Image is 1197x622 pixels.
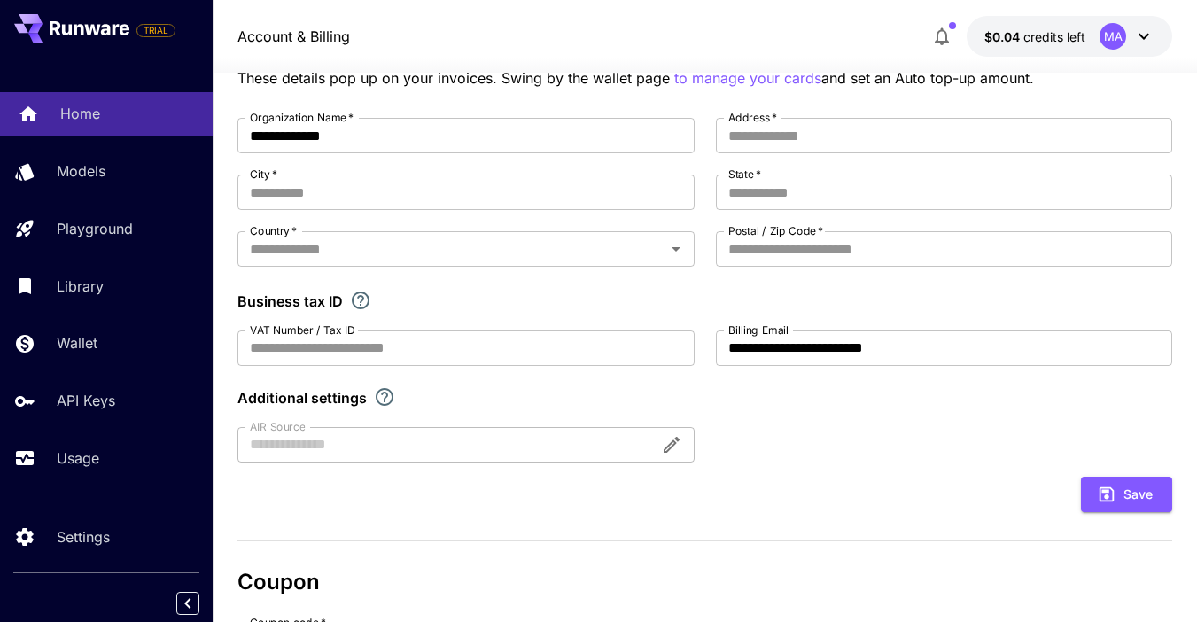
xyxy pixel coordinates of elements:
[57,218,133,239] p: Playground
[350,290,371,311] svg: If you are a business tax registrant, please enter your business tax ID here.
[821,69,1034,87] span: and set an Auto top-up amount.
[728,223,823,238] label: Postal / Zip Code
[250,110,354,125] label: Organization Name
[137,24,175,37] span: TRIAL
[60,103,100,124] p: Home
[728,167,761,182] label: State
[250,167,277,182] label: City
[57,160,105,182] p: Models
[728,323,789,338] label: Billing Email
[57,526,110,548] p: Settings
[57,276,104,297] p: Library
[237,387,367,408] p: Additional settings
[250,419,305,434] label: AIR Source
[136,19,175,41] span: Add your payment card to enable full platform functionality.
[57,332,97,354] p: Wallet
[984,29,1023,44] span: $0.04
[237,69,674,87] span: These details pop up on your invoices. Swing by the wallet page
[176,592,199,615] button: Collapse sidebar
[674,67,821,89] button: to manage your cards
[664,237,688,261] button: Open
[1023,29,1085,44] span: credits left
[728,110,777,125] label: Address
[237,26,350,47] a: Account & Billing
[237,291,343,312] p: Business tax ID
[57,447,99,469] p: Usage
[967,16,1172,57] button: $0.0448MA
[57,390,115,411] p: API Keys
[374,386,395,408] svg: Explore additional customization settings
[237,26,350,47] nav: breadcrumb
[984,27,1085,46] div: $0.0448
[1081,477,1172,513] button: Save
[250,323,355,338] label: VAT Number / Tax ID
[190,587,213,619] div: Collapse sidebar
[250,223,297,238] label: Country
[1100,23,1126,50] div: MA
[237,570,1172,595] h3: Coupon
